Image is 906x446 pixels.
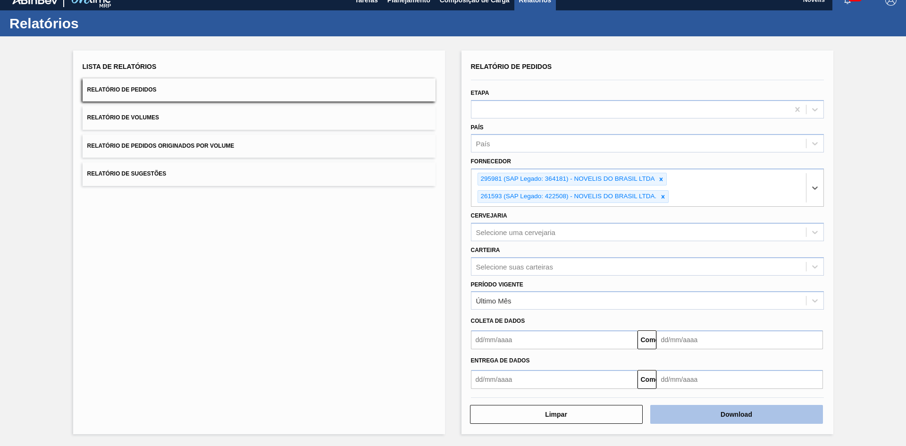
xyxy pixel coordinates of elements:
font: Comeu [641,336,663,344]
font: Cervejaria [471,212,507,219]
font: Relatório de Pedidos Originados por Volume [87,143,235,149]
button: Comeu [638,370,656,389]
font: País [476,140,490,148]
button: Relatório de Pedidos [83,78,436,101]
input: dd/mm/aaaa [656,370,823,389]
button: Relatório de Volumes [83,106,436,129]
font: 295981 (SAP Legado: 364181) - NOVELIS DO BRASIL LTDA [481,175,655,182]
font: País [471,124,484,131]
font: Relatórios [9,16,79,31]
button: Limpar [470,405,643,424]
font: Último Mês [476,297,512,305]
font: Lista de Relatórios [83,63,157,70]
font: 261593 (SAP Legado: 422508) - NOVELIS DO BRASIL LTDA. [481,193,657,200]
font: Entrega de dados [471,357,530,364]
font: Período Vigente [471,281,523,288]
font: Download [721,411,752,418]
font: Relatório de Pedidos [87,86,157,93]
input: dd/mm/aaaa [471,330,638,349]
input: dd/mm/aaaa [656,330,823,349]
font: Selecione suas carteiras [476,262,553,270]
font: Relatório de Pedidos [471,63,552,70]
font: Selecione uma cervejaria [476,228,555,236]
font: Coleta de dados [471,318,525,324]
font: Carteira [471,247,500,253]
button: Comeu [638,330,656,349]
button: Relatório de Pedidos Originados por Volume [83,135,436,158]
input: dd/mm/aaaa [471,370,638,389]
button: Relatório de Sugestões [83,162,436,185]
font: Relatório de Volumes [87,115,159,121]
font: Fornecedor [471,158,511,165]
font: Limpar [545,411,567,418]
font: Comeu [641,376,663,383]
font: Relatório de Sugestões [87,171,167,177]
button: Download [650,405,823,424]
font: Etapa [471,90,489,96]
